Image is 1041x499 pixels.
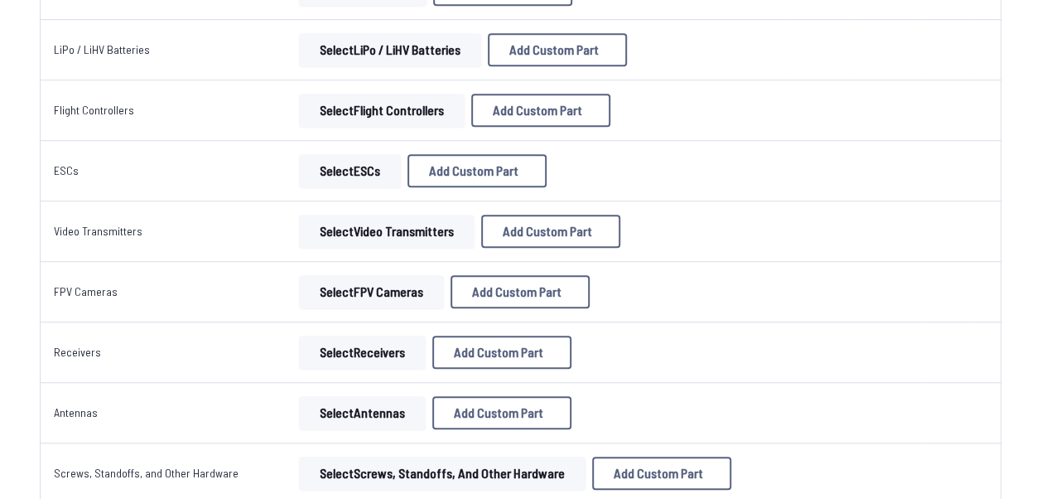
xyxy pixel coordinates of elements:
[451,275,590,308] button: Add Custom Part
[493,104,582,117] span: Add Custom Part
[296,94,468,127] a: SelectFlight Controllers
[54,103,134,117] a: Flight Controllers
[296,33,484,66] a: SelectLiPo / LiHV Batteries
[488,33,627,66] button: Add Custom Part
[54,466,239,480] a: Screws, Standoffs, and Other Hardware
[296,457,589,490] a: SelectScrews, Standoffs, and Other Hardware
[472,285,561,298] span: Add Custom Part
[299,94,465,127] button: SelectFlight Controllers
[54,42,150,56] a: LiPo / LiHV Batteries
[54,163,79,177] a: ESCs
[592,457,731,490] button: Add Custom Part
[296,215,478,248] a: SelectVideo Transmitters
[299,215,475,248] button: SelectVideo Transmitters
[296,336,429,369] a: SelectReceivers
[454,346,543,359] span: Add Custom Part
[432,396,571,429] button: Add Custom Part
[54,345,101,359] a: Receivers
[54,405,98,419] a: Antennas
[454,406,543,419] span: Add Custom Part
[299,33,481,66] button: SelectLiPo / LiHV Batteries
[503,225,592,238] span: Add Custom Part
[407,154,547,187] button: Add Custom Part
[299,154,401,187] button: SelectESCs
[471,94,610,127] button: Add Custom Part
[299,275,444,308] button: SelectFPV Cameras
[299,457,586,490] button: SelectScrews, Standoffs, and Other Hardware
[429,164,518,177] span: Add Custom Part
[614,467,703,480] span: Add Custom Part
[299,336,426,369] button: SelectReceivers
[296,275,447,308] a: SelectFPV Cameras
[54,284,118,298] a: FPV Cameras
[54,224,142,238] a: Video Transmitters
[481,215,620,248] button: Add Custom Part
[296,396,429,429] a: SelectAntennas
[296,154,404,187] a: SelectESCs
[299,396,426,429] button: SelectAntennas
[432,336,571,369] button: Add Custom Part
[509,43,599,56] span: Add Custom Part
